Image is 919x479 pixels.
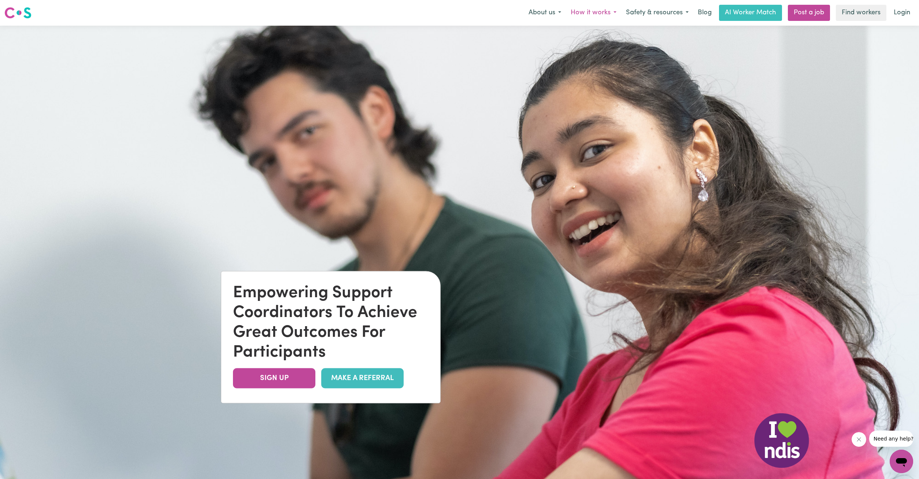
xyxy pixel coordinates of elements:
[890,450,913,473] iframe: Button to launch messaging window
[788,5,830,21] a: Post a job
[4,5,44,11] span: Need any help?
[233,283,429,362] div: Empowering Support Coordinators To Achieve Great Outcomes For Participants
[621,5,693,21] button: Safety & resources
[566,5,621,21] button: How it works
[524,5,566,21] button: About us
[4,4,32,21] a: Careseekers logo
[754,413,809,468] img: NDIS Logo
[889,5,915,21] a: Login
[321,368,404,388] a: MAKE A REFERRAL
[4,6,32,19] img: Careseekers logo
[836,5,886,21] a: Find workers
[852,432,866,447] iframe: Close message
[869,431,913,447] iframe: Message from company
[719,5,782,21] a: AI Worker Match
[693,5,716,21] a: Blog
[233,368,315,388] a: SIGN UP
